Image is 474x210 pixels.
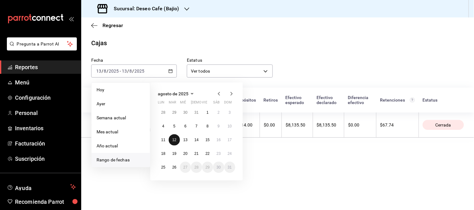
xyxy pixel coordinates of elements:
[169,121,180,132] button: 5 de agosto de 2025
[228,151,232,156] abbr: 24 de agosto de 2025
[228,165,232,169] abbr: 31 de agosto de 2025
[191,100,228,107] abbr: jueves
[97,129,145,135] span: Mes actual
[196,124,198,128] abbr: 7 de agosto de 2025
[158,100,164,107] abbr: lunes
[103,69,107,74] input: --
[213,148,224,159] button: 23 de agosto de 2025
[183,151,187,156] abbr: 20 de agosto de 2025
[286,95,309,105] div: Efectivo esperado
[15,183,68,191] span: Ayuda
[191,148,202,159] button: 21 de agosto de 2025
[228,138,232,142] abbr: 17 de agosto de 2025
[213,107,224,118] button: 2 de agosto de 2025
[180,134,191,146] button: 13 de agosto de 2025
[191,134,202,146] button: 14 de agosto de 2025
[180,162,191,173] button: 27 de agosto de 2025
[97,101,145,107] span: Ayer
[264,98,278,103] div: Retiros
[122,69,127,74] input: --
[127,69,129,74] span: /
[194,151,198,156] abbr: 21 de agosto de 2025
[102,22,123,28] span: Regresar
[134,69,145,74] input: ----
[161,138,165,142] abbr: 11 de agosto de 2025
[433,122,454,127] span: Cerrada
[224,134,235,146] button: 17 de agosto de 2025
[264,122,278,127] div: $0.00
[380,122,415,127] div: $67.74
[217,151,221,156] abbr: 23 de agosto de 2025
[191,162,202,173] button: 28 de agosto de 2025
[69,16,74,21] button: open_drawer_menu
[206,165,210,169] abbr: 29 de agosto de 2025
[217,138,221,142] abbr: 16 de agosto de 2025
[213,134,224,146] button: 16 de agosto de 2025
[194,165,198,169] abbr: 28 de agosto de 2025
[161,165,165,169] abbr: 25 de agosto de 2025
[224,148,235,159] button: 24 de agosto de 2025
[217,165,221,169] abbr: 30 de agosto de 2025
[169,148,180,159] button: 19 de agosto de 2025
[109,5,179,12] h3: Sucursal: Deseo Cafe (Bajio)
[317,122,341,127] div: $8,135.50
[206,151,210,156] abbr: 22 de agosto de 2025
[224,121,235,132] button: 10 de agosto de 2025
[194,110,198,115] abbr: 31 de julio de 2025
[169,107,180,118] button: 29 de julio de 2025
[162,124,164,128] abbr: 4 de agosto de 2025
[158,162,169,173] button: 25 de agosto de 2025
[15,139,76,148] span: Facturación
[191,121,202,132] button: 7 de agosto de 2025
[7,37,77,50] button: Pregunta a Parrot AI
[15,155,76,163] span: Suscripción
[91,58,177,63] label: Fecha
[187,64,272,78] div: Ver todos
[217,124,220,128] abbr: 9 de agosto de 2025
[97,157,145,163] span: Rango de fechas
[15,198,76,206] span: Recomienda Parrot
[180,100,186,107] abbr: miércoles
[169,162,180,173] button: 26 de agosto de 2025
[213,121,224,132] button: 9 de agosto de 2025
[158,148,169,159] button: 18 de agosto de 2025
[183,165,187,169] abbr: 27 de agosto de 2025
[17,41,67,47] span: Pregunta a Parrot AI
[15,109,76,117] span: Personal
[229,110,231,115] abbr: 3 de agosto de 2025
[161,110,165,115] abbr: 28 de julio de 2025
[169,134,180,146] button: 12 de agosto de 2025
[15,124,76,132] span: Inventarios
[207,124,209,128] abbr: 8 de agosto de 2025
[206,138,210,142] abbr: 15 de agosto de 2025
[15,93,76,102] span: Configuración
[286,122,309,127] div: $8,135.50
[422,98,464,103] div: Estatus
[213,100,220,107] abbr: sábado
[107,69,108,74] span: /
[184,124,187,128] abbr: 6 de agosto de 2025
[213,162,224,173] button: 30 de agosto de 2025
[224,107,235,118] button: 3 de agosto de 2025
[410,98,415,103] svg: Total de retenciones de propinas registradas
[15,63,76,71] span: Reportes
[97,115,145,121] span: Semana actual
[348,122,372,127] div: $0.00
[91,38,107,48] div: Cajas
[180,107,191,118] button: 30 de julio de 2025
[194,138,198,142] abbr: 14 de agosto de 2025
[180,148,191,159] button: 20 de agosto de 2025
[224,162,235,173] button: 31 de agosto de 2025
[183,110,187,115] abbr: 30 de julio de 2025
[202,134,213,146] button: 15 de agosto de 2025
[120,69,121,74] span: -
[173,124,176,128] abbr: 5 de agosto de 2025
[202,107,213,118] button: 1 de agosto de 2025
[217,110,220,115] abbr: 2 de agosto de 2025
[97,143,145,149] span: Año actual
[380,98,415,103] div: Retenciones
[161,151,165,156] abbr: 18 de agosto de 2025
[172,110,176,115] abbr: 29 de julio de 2025
[348,95,373,105] div: Diferencia efectivo
[202,121,213,132] button: 8 de agosto de 2025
